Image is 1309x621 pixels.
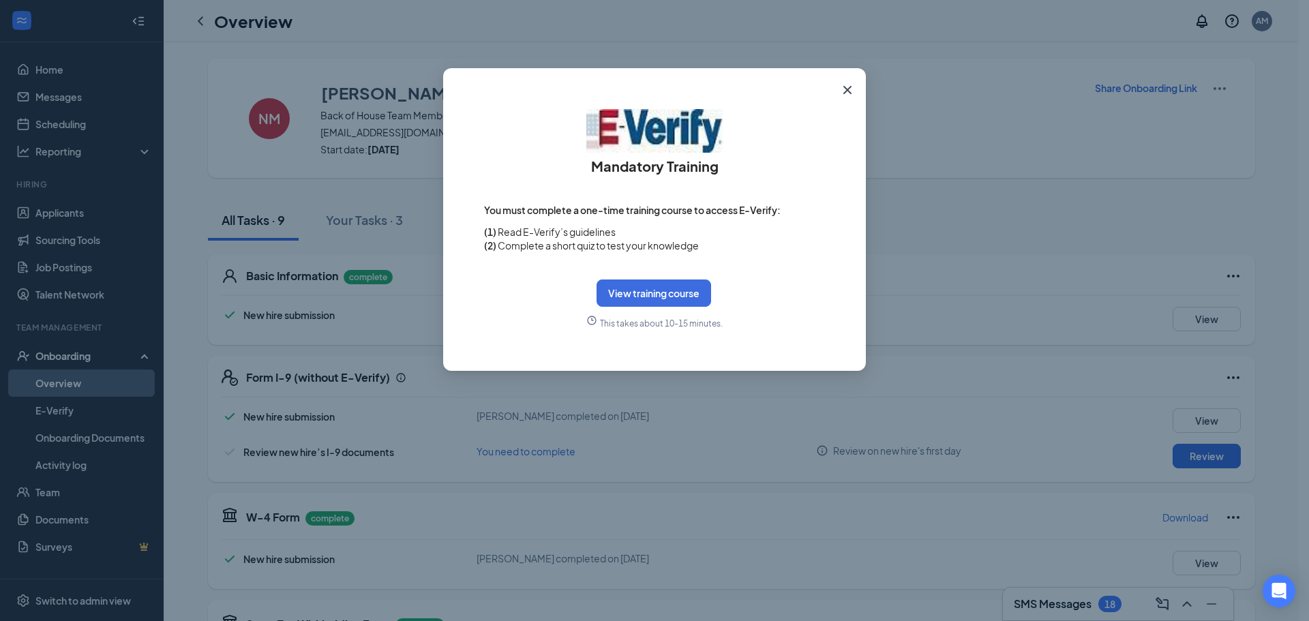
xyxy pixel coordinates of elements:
div: Open Intercom Messenger [1263,575,1295,607]
h4: Mandatory Training [591,153,719,176]
span: (1) [484,225,496,239]
span: You must complete a one-time training course to access E-Verify: [484,203,825,217]
span: (2) [484,239,496,252]
span: Complete a short quiz to test your knowledge [496,239,699,252]
button: Close [829,68,866,112]
svg: Clock [586,315,597,326]
span: This takes about 10-15 minutes. [597,318,723,329]
span: Read E-Verify’s guidelines [496,225,616,239]
button: View training course [597,279,711,307]
svg: Cross [839,82,856,98]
